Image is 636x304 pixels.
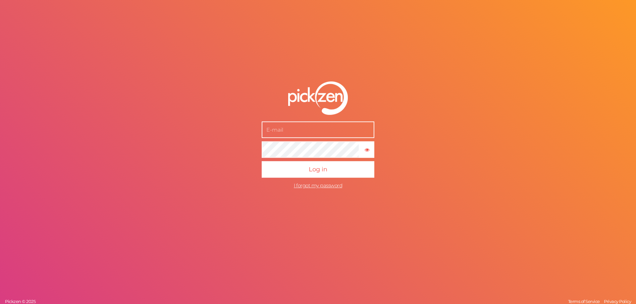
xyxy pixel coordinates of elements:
[604,299,631,304] span: Privacy Policy
[262,122,374,138] input: E-mail
[288,81,348,115] img: pz-logo-white.png
[566,299,602,304] a: Terms of Service
[309,166,327,173] span: Log in
[3,299,37,304] a: Pickzen © 2025
[294,183,342,189] a: I forgot my password
[568,299,600,304] span: Terms of Service
[262,161,374,178] button: Log in
[602,299,633,304] a: Privacy Policy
